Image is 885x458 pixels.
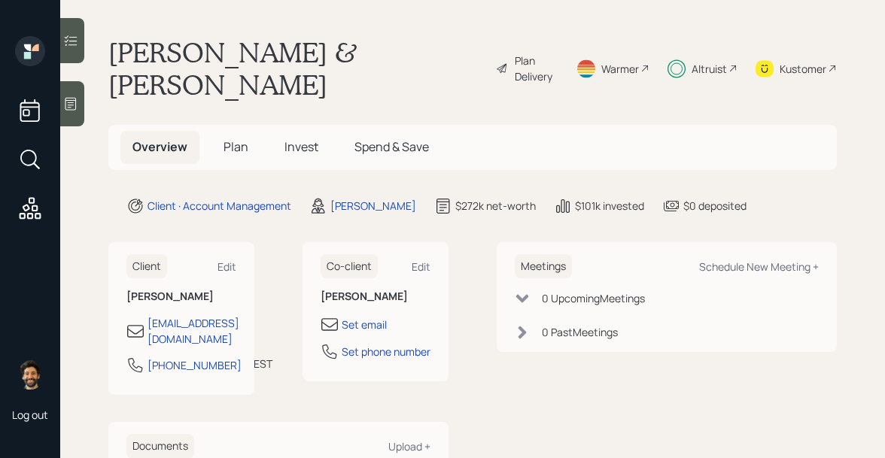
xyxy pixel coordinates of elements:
[515,53,558,84] div: Plan Delivery
[15,359,45,390] img: eric-schwartz-headshot.png
[330,198,416,214] div: [PERSON_NAME]
[224,138,248,155] span: Plan
[147,198,291,214] div: Client · Account Management
[217,259,236,274] div: Edit
[126,254,167,279] h6: Client
[692,61,727,77] div: Altruist
[601,61,639,77] div: Warmer
[12,408,48,422] div: Log out
[147,315,239,347] div: [EMAIL_ADDRESS][DOMAIN_NAME]
[542,290,645,306] div: 0 Upcoming Meeting s
[342,344,430,359] div: Set phone number
[321,290,430,303] h6: [PERSON_NAME]
[354,138,429,155] span: Spend & Save
[284,138,318,155] span: Invest
[575,198,644,214] div: $101k invested
[780,61,826,77] div: Kustomer
[455,198,536,214] div: $272k net-worth
[542,324,618,340] div: 0 Past Meeting s
[147,357,242,373] div: [PHONE_NUMBER]
[342,317,387,332] div: Set email
[412,259,430,274] div: Edit
[699,259,819,274] div: Schedule New Meeting +
[254,356,272,372] div: EST
[126,290,236,303] h6: [PERSON_NAME]
[388,439,430,453] div: Upload +
[683,198,747,214] div: $0 deposited
[321,254,378,279] h6: Co-client
[108,36,484,101] h1: [PERSON_NAME] & [PERSON_NAME]
[515,254,572,279] h6: Meetings
[132,138,187,155] span: Overview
